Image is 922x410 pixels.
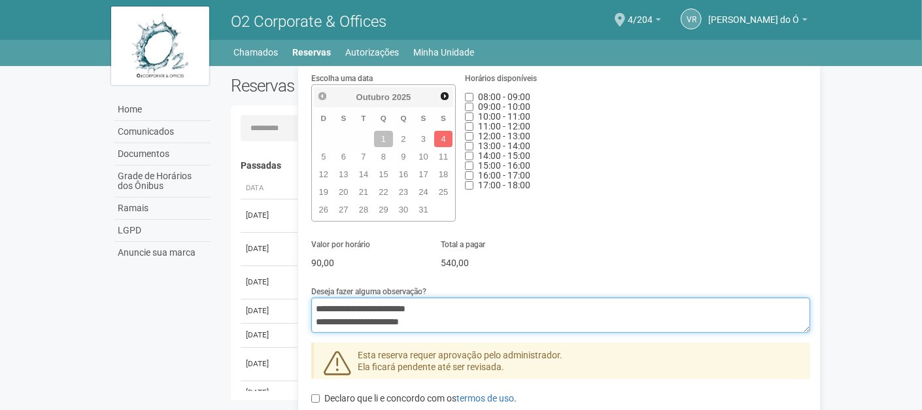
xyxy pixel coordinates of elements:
[241,161,801,171] h4: Passadas
[374,131,393,147] a: 1
[478,121,530,131] span: Horário indisponível
[400,114,406,122] span: Quinta
[311,286,426,298] label: Deseja fazer alguma observação?
[465,142,473,150] input: 13:00 - 14:00
[114,165,211,197] a: Grade de Horários dos Ônibus
[465,171,473,180] input: 16:00 - 17:00
[354,148,373,165] a: 7
[478,141,530,151] span: Horário indisponível
[356,92,390,102] span: Outubro
[241,347,293,381] td: [DATE]
[241,178,293,199] th: Data
[114,220,211,242] a: LGPD
[231,12,386,31] span: O2 Corporate & Offices
[465,73,537,84] label: Horários disponíveis
[708,2,799,25] span: Viviane Rocha do Ó
[374,166,393,182] a: 15
[478,131,530,141] span: Horário indisponível
[241,381,293,405] td: [DATE]
[114,143,211,165] a: Documentos
[241,323,293,347] td: [DATE]
[293,178,670,199] th: Área ou Serviço
[315,148,333,165] a: 5
[465,162,473,170] input: 15:00 - 16:00
[241,199,293,232] td: [DATE]
[465,181,473,190] input: 17:00 - 18:00
[374,148,393,165] a: 8
[341,114,346,122] span: Segunda
[441,239,485,250] label: Total a pagar
[434,166,453,182] a: 18
[311,343,810,379] div: Esta reserva requer aprovação pelo administrador. Ela ficará pendente até ser revisada.
[413,43,474,61] a: Minha Unidade
[231,76,511,95] h2: Reservas
[311,257,421,269] p: 90,00
[456,393,514,403] a: termos de uso
[478,101,530,112] span: Horário indisponível
[292,43,331,61] a: Reservas
[441,114,446,122] span: Sábado
[293,347,670,381] td: Sala de Reunião Interna 2 Bloco 2 (até 30 pessoas)
[293,265,670,299] td: Sala de Reunião Interna 1 Bloco 4 (até 30 pessoas)
[439,91,450,101] span: Próximo
[354,184,373,200] a: 21
[114,242,211,264] a: Anuncie sua marca
[394,131,413,147] a: 2
[708,16,808,27] a: [PERSON_NAME] do Ó
[233,43,278,61] a: Chamados
[434,148,453,165] a: 11
[321,114,326,122] span: Domingo
[381,114,386,122] span: Quarta
[681,9,702,29] a: VR
[465,132,473,141] input: 12:00 - 13:00
[374,201,393,218] a: 29
[354,166,373,182] a: 14
[478,170,530,180] span: Horário indisponível
[334,201,353,218] a: 27
[414,166,433,182] a: 17
[317,91,328,101] span: Anterior
[241,265,293,299] td: [DATE]
[392,92,411,102] span: 2025
[241,232,293,265] td: [DATE]
[293,299,670,323] td: Sala de Reunião Externa 3A (até 8 pessoas)
[478,150,530,161] span: Horário indisponível
[315,201,333,218] a: 26
[114,99,211,121] a: Home
[421,114,426,122] span: Sexta
[465,152,473,160] input: 14:00 - 15:00
[114,121,211,143] a: Comunicados
[465,112,473,121] input: 10:00 - 11:00
[628,2,653,25] span: 4/204
[437,88,452,103] a: Próximo
[465,103,473,111] input: 09:00 - 10:00
[414,131,433,147] a: 3
[374,184,393,200] a: 22
[414,201,433,218] a: 31
[293,381,670,405] td: Sala de Reunião Interna 2 Bloco 2 (até 30 pessoas)
[394,148,413,165] a: 9
[394,201,413,218] a: 30
[465,122,473,131] input: 11:00 - 12:00
[628,16,661,27] a: 4/204
[334,148,353,165] a: 6
[394,184,413,200] a: 23
[334,184,353,200] a: 20
[315,184,333,200] a: 19
[441,257,551,269] p: 540,00
[478,180,530,190] span: Horário indisponível
[465,93,473,101] input: 08:00 - 09:00
[111,7,209,85] img: logo.jpg
[478,160,530,171] span: Horário indisponível
[311,392,517,405] label: Declaro que li e concordo com os .
[414,184,433,200] a: 24
[478,92,530,102] span: Horário indisponível
[241,299,293,323] td: [DATE]
[414,148,433,165] a: 10
[293,199,670,232] td: Sala de Reunião Externa 3A (até 8 pessoas)
[311,73,373,84] label: Escolha uma data
[354,201,373,218] a: 28
[334,166,353,182] a: 13
[345,43,399,61] a: Autorizações
[434,131,453,147] a: 4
